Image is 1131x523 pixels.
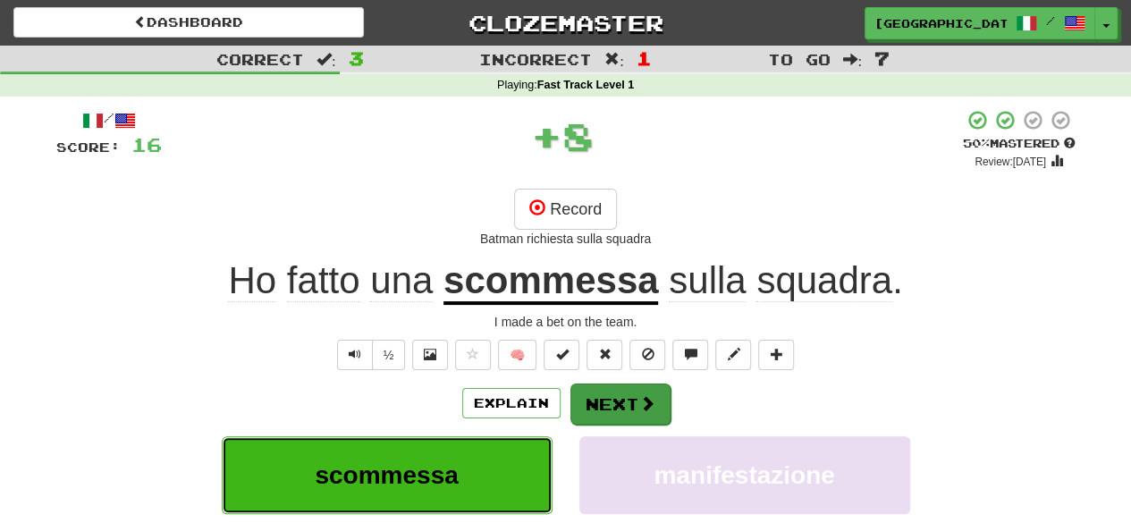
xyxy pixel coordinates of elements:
[333,340,406,370] div: Text-to-speech controls
[842,52,862,67] span: :
[56,313,1076,331] div: I made a bet on the team.
[604,52,624,67] span: :
[56,230,1076,248] div: Batman richiesta sulla squadra
[443,259,659,305] u: scommessa
[222,436,553,514] button: scommessa
[462,388,561,418] button: Explain
[975,156,1046,168] small: Review: [DATE]
[579,436,910,514] button: manifestazione
[587,340,622,370] button: Reset to 0% Mastered (alt+r)
[531,109,562,163] span: +
[13,7,364,38] a: Dashboard
[672,340,708,370] button: Discuss sentence (alt+u)
[370,259,433,302] span: una
[391,7,741,38] a: Clozemaster
[455,340,491,370] button: Favorite sentence (alt+f)
[1046,14,1055,27] span: /
[337,340,373,370] button: Play sentence audio (ctl+space)
[865,7,1095,39] a: [GEOGRAPHIC_DATA] /
[317,52,336,67] span: :
[287,259,360,302] span: fatto
[715,340,751,370] button: Edit sentence (alt+d)
[756,259,892,302] span: squadra
[758,340,794,370] button: Add to collection (alt+a)
[479,50,592,68] span: Incorrect
[767,50,830,68] span: To go
[372,340,406,370] button: ½
[629,340,665,370] button: Ignore sentence (alt+i)
[56,139,121,155] span: Score:
[228,259,276,302] span: Ho
[874,15,1007,31] span: [GEOGRAPHIC_DATA]
[498,340,536,370] button: 🧠
[537,79,635,91] strong: Fast Track Level 1
[570,384,671,425] button: Next
[349,47,364,69] span: 3
[874,47,890,69] span: 7
[544,340,579,370] button: Set this sentence to 100% Mastered (alt+m)
[216,50,304,68] span: Correct
[654,461,834,489] span: manifestazione
[637,47,652,69] span: 1
[963,136,1076,152] div: Mastered
[131,133,162,156] span: 16
[315,461,458,489] span: scommessa
[56,109,162,131] div: /
[658,259,902,302] span: .
[669,259,746,302] span: sulla
[412,340,448,370] button: Show image (alt+x)
[562,114,594,158] span: 8
[514,189,617,230] button: Record
[963,136,990,150] span: 50 %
